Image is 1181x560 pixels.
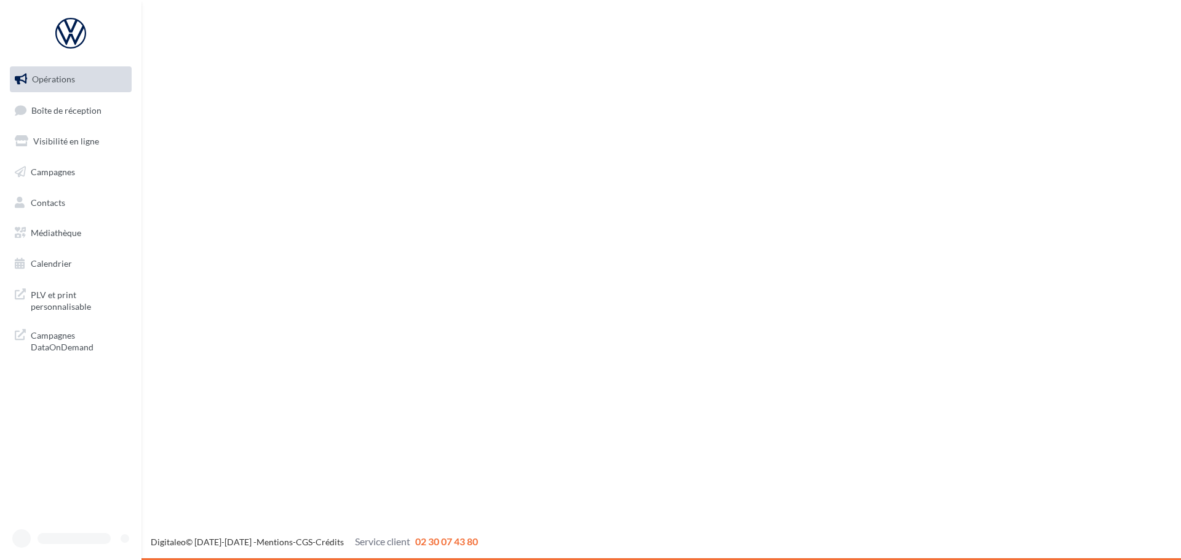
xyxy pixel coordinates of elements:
a: Calendrier [7,251,134,277]
a: Campagnes [7,159,134,185]
a: PLV et print personnalisable [7,282,134,318]
span: Boîte de réception [31,105,101,115]
a: Mentions [256,537,293,547]
span: Campagnes [31,167,75,177]
a: Campagnes DataOnDemand [7,322,134,358]
a: Visibilité en ligne [7,128,134,154]
a: Boîte de réception [7,97,134,124]
a: Digitaleo [151,537,186,547]
span: Médiathèque [31,227,81,238]
a: Opérations [7,66,134,92]
a: Médiathèque [7,220,134,246]
span: © [DATE]-[DATE] - - - [151,537,478,547]
a: CGS [296,537,312,547]
span: PLV et print personnalisable [31,286,127,313]
span: Calendrier [31,258,72,269]
span: Contacts [31,197,65,207]
a: Crédits [316,537,344,547]
a: Contacts [7,190,134,216]
span: Visibilité en ligne [33,136,99,146]
span: 02 30 07 43 80 [415,535,478,547]
span: Campagnes DataOnDemand [31,327,127,353]
span: Service client [355,535,410,547]
span: Opérations [32,74,75,84]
